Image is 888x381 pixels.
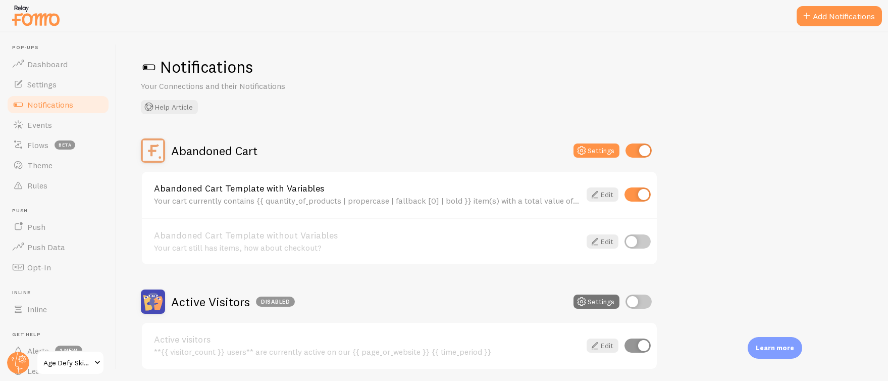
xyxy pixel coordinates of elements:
[12,208,110,214] span: Push
[748,337,802,359] div: Learn more
[756,343,794,353] p: Learn more
[587,339,618,353] a: Edit
[141,57,864,77] h1: Notifications
[27,160,53,170] span: Theme
[55,346,82,356] span: 1 new
[141,100,198,114] button: Help Article
[573,144,619,158] button: Settings
[6,237,110,257] a: Push Data
[6,299,110,319] a: Inline
[154,335,581,344] a: Active visitors
[6,257,110,277] a: Opt-In
[154,196,581,205] div: Your cart currently contains {{ quantity_of_products | propercase | fallback [0] | bold }} item(s...
[587,234,618,249] a: Edit
[171,294,295,310] h2: Active Visitors
[171,143,257,159] h2: Abandoned Cart
[154,347,581,356] div: **{{ visitor_count }} users** are currently active on our {{ page_or_website }} {{ time_period }}
[12,331,110,338] span: Get Help
[27,180,47,190] span: Rules
[154,184,581,193] a: Abandoned Cart Template with Variables
[6,94,110,115] a: Notifications
[6,341,110,361] a: Alerts 1 new
[154,231,581,240] a: Abandoned Cart Template without Variables
[6,54,110,74] a: Dashboard
[27,242,65,252] span: Push Data
[12,290,110,296] span: Inline
[141,290,165,314] img: Active Visitors
[6,135,110,155] a: Flows beta
[27,304,47,314] span: Inline
[11,3,61,28] img: fomo-relay-logo-orange.svg
[55,140,75,150] span: beta
[141,80,383,92] p: Your Connections and their Notifications
[27,346,49,356] span: Alerts
[36,351,105,375] a: Age Defy Skin CF
[573,295,619,309] button: Settings
[256,297,295,307] div: Disabled
[27,140,48,150] span: Flows
[6,175,110,196] a: Rules
[141,138,165,163] img: Abandoned Cart
[6,217,110,237] a: Push
[27,120,52,130] span: Events
[154,243,581,252] div: Your cart still has items, how about checkout?
[27,222,45,232] span: Push
[587,187,618,202] a: Edit
[6,155,110,175] a: Theme
[27,79,57,89] span: Settings
[12,44,110,51] span: Pop-ups
[27,59,68,69] span: Dashboard
[27,262,51,272] span: Opt-In
[43,357,91,369] span: Age Defy Skin CF
[27,100,73,110] span: Notifications
[6,74,110,94] a: Settings
[6,115,110,135] a: Events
